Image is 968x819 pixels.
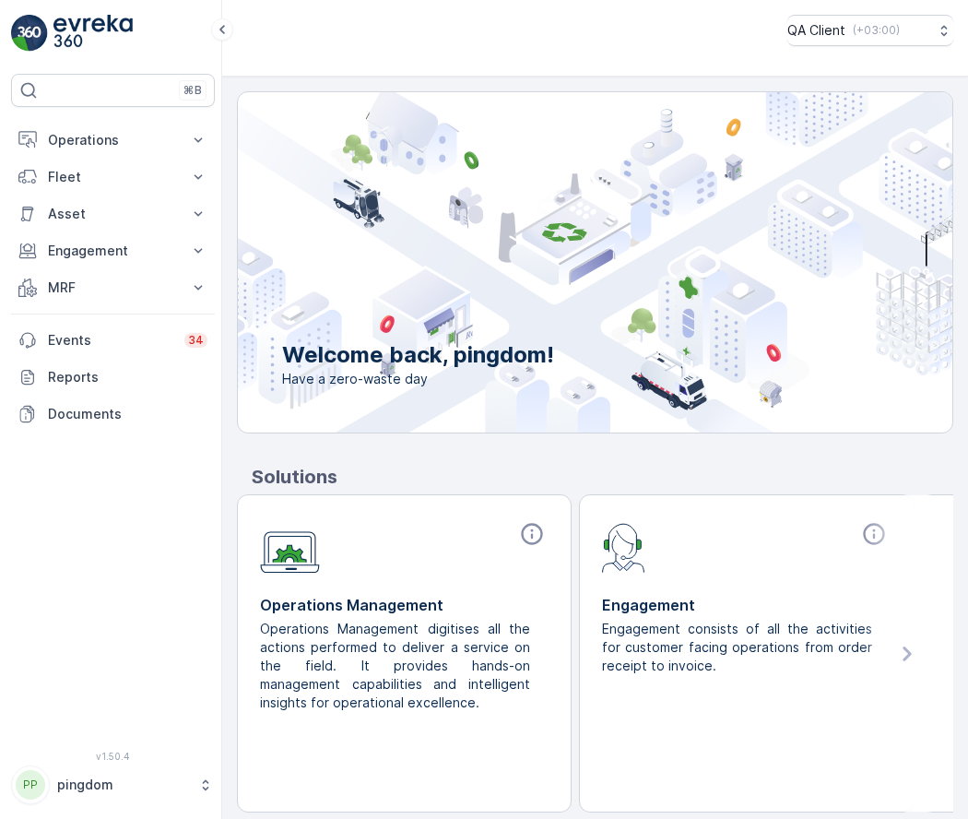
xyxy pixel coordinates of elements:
img: module-icon [260,521,320,574]
p: Reports [48,368,207,386]
p: Asset [48,205,178,223]
button: Fleet [11,159,215,196]
p: Engagement [48,242,178,260]
p: Fleet [48,168,178,186]
button: MRF [11,269,215,306]
button: Asset [11,196,215,232]
img: module-icon [602,521,645,573]
p: Operations Management digitises all the actions performed to deliver a service on the field. It p... [260,620,534,712]
p: 34 [188,333,204,348]
p: Documents [48,405,207,423]
p: QA Client [787,21,845,40]
a: Reports [11,359,215,396]
img: logo [11,15,48,52]
p: Operations Management [260,594,549,616]
p: pingdom [57,776,189,794]
button: PPpingdom [11,766,215,804]
p: MRF [48,279,178,297]
button: Engagement [11,232,215,269]
button: Operations [11,122,215,159]
a: Documents [11,396,215,433]
span: v 1.50.4 [11,751,215,762]
p: Events [48,331,173,350]
p: ⌘B [183,83,202,98]
a: Events34 [11,322,215,359]
p: ( +03:00 ) [853,23,900,38]
p: Welcome back, pingdom! [282,340,554,370]
p: Engagement consists of all the activities for customer facing operations from order receipt to in... [602,620,876,675]
p: Engagement [602,594,891,616]
img: logo_light-DOdMpM7g.png [53,15,133,52]
button: QA Client(+03:00) [787,15,953,46]
p: Solutions [252,463,953,491]
img: city illustration [155,92,952,433]
span: Have a zero-waste day [282,370,554,388]
div: PP [16,770,45,800]
p: Operations [48,131,178,149]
